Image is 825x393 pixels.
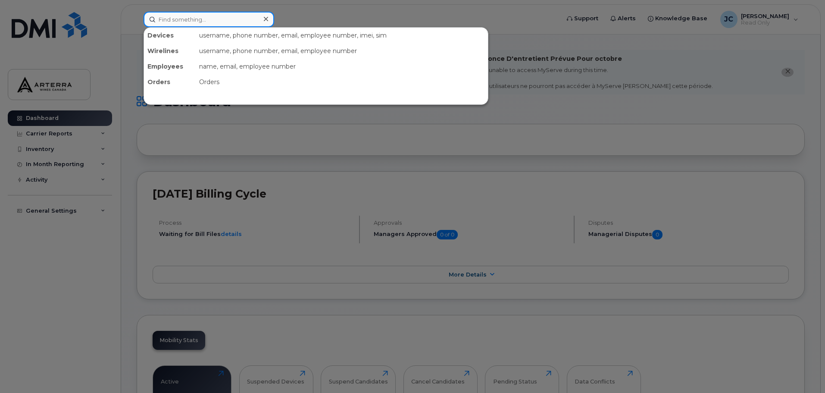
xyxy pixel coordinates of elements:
[196,59,488,74] div: name, email, employee number
[196,43,488,59] div: username, phone number, email, employee number
[144,43,196,59] div: Wirelines
[144,28,196,43] div: Devices
[144,59,196,74] div: Employees
[196,28,488,43] div: username, phone number, email, employee number, imei, sim
[144,74,196,90] div: Orders
[196,74,488,90] div: Orders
